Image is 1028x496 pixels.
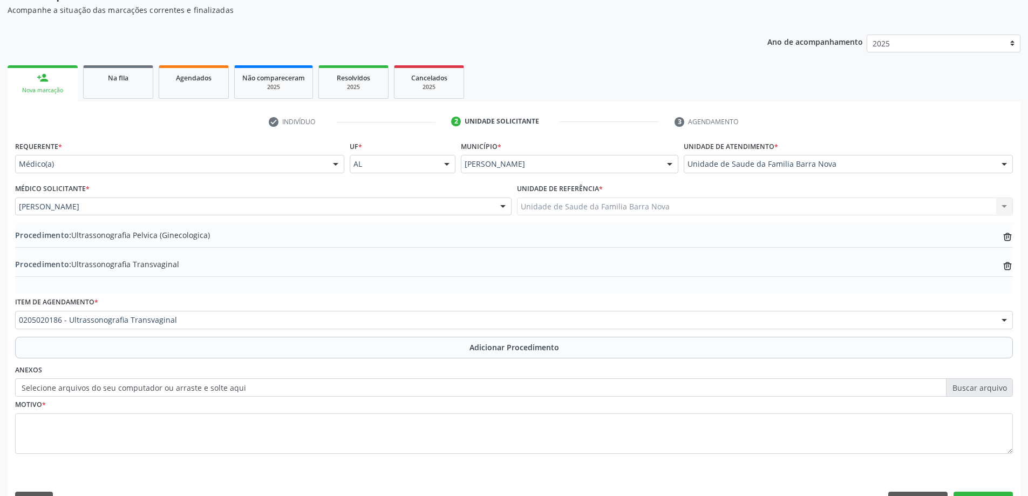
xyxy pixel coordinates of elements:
[15,229,210,241] span: Ultrassonografia Pelvica (Ginecologica)
[767,35,863,48] p: Ano de acompanhamento
[465,159,656,169] span: [PERSON_NAME]
[15,230,71,240] span: Procedimento:
[108,73,128,83] span: Na fila
[461,138,501,155] label: Município
[242,73,305,83] span: Não compareceram
[242,83,305,91] div: 2025
[402,83,456,91] div: 2025
[19,159,322,169] span: Médico(a)
[353,159,434,169] span: AL
[19,315,991,325] span: 0205020186 - Ultrassonografia Transvaginal
[37,72,49,84] div: person_add
[465,117,539,126] div: Unidade solicitante
[15,294,98,311] label: Item de agendamento
[687,159,991,169] span: Unidade de Saude da Familia Barra Nova
[15,86,70,94] div: Nova marcação
[411,73,447,83] span: Cancelados
[15,259,179,270] span: Ultrassonografia Transvaginal
[15,181,90,198] label: Médico Solicitante
[517,181,603,198] label: Unidade de referência
[15,138,62,155] label: Requerente
[176,73,212,83] span: Agendados
[337,73,370,83] span: Resolvidos
[15,397,46,413] label: Motivo
[684,138,778,155] label: Unidade de atendimento
[326,83,380,91] div: 2025
[350,138,362,155] label: UF
[15,362,42,379] label: Anexos
[19,201,489,212] span: [PERSON_NAME]
[451,117,461,126] div: 2
[8,4,717,16] p: Acompanhe a situação das marcações correntes e finalizadas
[15,337,1013,358] button: Adicionar Procedimento
[15,259,71,269] span: Procedimento:
[469,342,559,353] span: Adicionar Procedimento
